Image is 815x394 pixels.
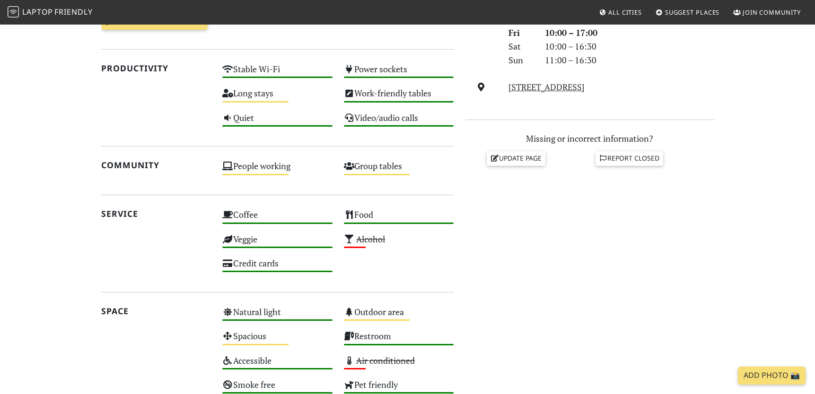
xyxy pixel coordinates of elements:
div: 11:00 – 16:30 [539,53,720,67]
div: Restroom [338,328,460,352]
img: LaptopFriendly [8,6,19,17]
h2: Space [101,306,211,316]
span: Laptop [22,7,53,17]
div: Quiet [217,110,338,134]
div: Fri [503,26,539,40]
a: Update page [487,151,545,165]
s: Alcohol [356,233,385,245]
div: Accessible [217,353,338,377]
div: Coffee [217,207,338,231]
h2: Productivity [101,63,211,73]
a: [STREET_ADDRESS] [508,81,585,93]
div: Group tables [338,158,460,182]
span: Suggest Places [665,8,720,17]
span: Join Community [743,8,801,17]
div: 10:00 – 16:30 [539,40,720,53]
a: All Cities [595,4,646,21]
s: Air conditioned [356,355,415,366]
div: Power sockets [338,61,460,86]
div: Video/audio calls [338,110,460,134]
div: Natural light [217,304,338,328]
div: Food [338,207,460,231]
div: Sun [503,53,539,67]
a: Add Photo 📸 [738,367,806,385]
p: Missing or incorrect information? [465,132,714,146]
a: Join Community [729,4,805,21]
a: Report closed [596,151,664,165]
a: Suggest Places [652,4,724,21]
div: Stable Wi-Fi [217,61,338,86]
div: Credit cards [217,256,338,280]
div: Long stays [217,86,338,110]
h2: Service [101,209,211,219]
div: Sat [503,40,539,53]
div: Work-friendly tables [338,86,460,110]
span: All Cities [608,8,642,17]
div: Veggie [217,231,338,256]
div: Outdoor area [338,304,460,328]
div: Spacious [217,328,338,352]
div: 10:00 – 17:00 [539,26,720,40]
span: Friendly [54,7,92,17]
a: LaptopFriendly LaptopFriendly [8,4,93,21]
h2: Community [101,160,211,170]
div: People working [217,158,338,182]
